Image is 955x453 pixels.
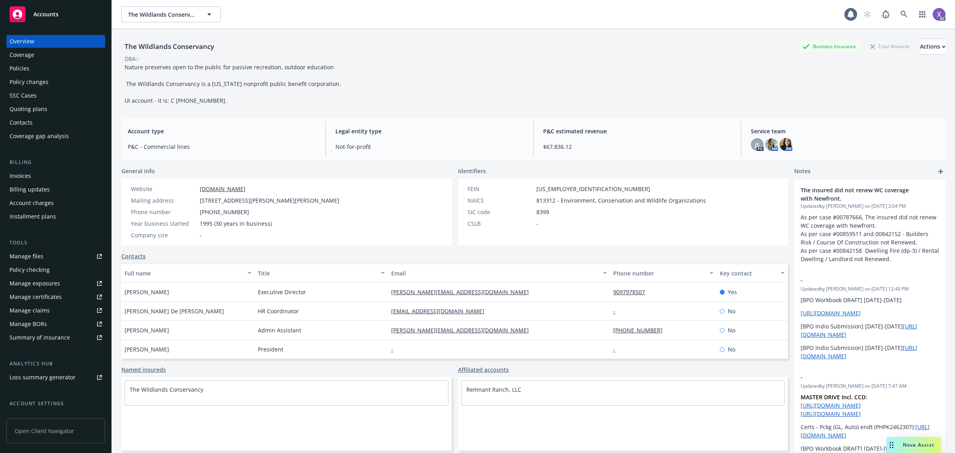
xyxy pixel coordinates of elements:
div: Invoices [10,170,31,182]
div: Policy changes [10,76,49,88]
div: Manage files [10,250,43,263]
div: Phone number [613,269,705,277]
button: Nova Assist [887,437,941,453]
div: Policy checking [10,264,50,276]
div: Billing updates [10,183,50,196]
div: Coverage gap analysis [10,130,69,143]
span: [PERSON_NAME] De [PERSON_NAME] [125,307,224,315]
div: Manage exposures [10,277,60,290]
div: Service team [10,411,44,424]
span: Nature preserves open to the public for passive recreation, outdoor education The Wildlands Conse... [125,63,341,104]
span: [PERSON_NAME] [125,288,169,296]
span: Service team [751,127,939,135]
a: Quoting plans [6,103,105,115]
span: P&C estimated revenue [543,127,731,135]
span: No [728,345,735,353]
button: Title [255,264,388,283]
span: 813312 - Environment, Conservation and Wildlife Organizations [536,196,706,205]
a: Summary of insurance [6,331,105,344]
p: As per case #00787666, The insured did not renew WC coverage with Newfront. As per case #00859511... [801,213,939,263]
div: Manage certificates [10,291,62,303]
button: Phone number [610,264,717,283]
div: DBA: - [125,55,139,63]
a: Named insureds [121,365,166,374]
div: NAICS [468,196,533,205]
span: Admin Assistant [258,326,301,334]
a: Manage claims [6,304,105,317]
span: - [801,276,918,284]
span: Executive Director [258,288,306,296]
a: Manage BORs [6,318,105,330]
div: SIC code [468,208,533,216]
strong: MASTER DRIVE Incl. CCD: [801,393,867,401]
div: Manage claims [10,304,50,317]
span: Identifiers [458,167,486,175]
a: 9097978507 [613,288,651,296]
div: Coverage [10,49,34,61]
div: Analytics hub [6,360,105,368]
a: [URL][DOMAIN_NAME] [801,402,861,409]
a: Report a Bug [878,6,894,22]
span: - [200,231,202,239]
p: [BPO Indio Submission] [DATE]-[DATE] [801,344,939,360]
span: Manage exposures [6,277,105,290]
a: Coverage gap analysis [6,130,105,143]
a: Accounts [6,3,105,25]
a: [PERSON_NAME][EMAIL_ADDRESS][DOMAIN_NAME] [391,326,535,334]
span: Not-for-profit [335,143,524,151]
span: [PHONE_NUMBER] [200,208,249,216]
span: Updated by [PERSON_NAME] on [DATE] 12:40 PM [801,285,939,293]
a: Installment plans [6,210,105,223]
a: Contacts [121,252,146,260]
a: [PHONE_NUMBER] [613,326,669,334]
span: Legal entity type [335,127,524,135]
a: Billing updates [6,183,105,196]
div: Full name [125,269,243,277]
span: Nova Assist [903,441,934,448]
span: [PERSON_NAME] [125,345,169,353]
a: [DOMAIN_NAME] [200,185,246,193]
div: Summary of insurance [10,331,70,344]
a: Policy checking [6,264,105,276]
div: SSC Cases [10,89,37,102]
div: Company size [131,231,197,239]
div: CSLB [468,219,533,228]
span: Accounts [33,11,58,18]
a: Manage files [6,250,105,263]
img: photo [933,8,945,21]
a: Start snowing [859,6,875,22]
img: photo [780,138,792,151]
div: Installment plans [10,210,56,223]
button: Actions [920,39,945,55]
span: $67,836.12 [543,143,731,151]
div: Email [391,269,598,277]
span: The Wildlands Conservancy [128,10,197,19]
span: - [801,373,918,381]
span: 1995 (30 years in business) [200,219,272,228]
div: -Updatedby [PERSON_NAME] on [DATE] 12:40 PM[BPO Workbook DRAFT] [DATE]-[DATE][URL][DOMAIN_NAME][B... [794,269,945,367]
a: Remnant Ranch, LLC [466,386,521,393]
div: The insured did not renew WC coverage with Newfront.Updatedby [PERSON_NAME] on [DATE] 3:04 PMAs p... [794,180,945,269]
span: - [536,219,538,228]
span: HR Coordinator [258,307,299,315]
div: Business Insurance [799,41,860,51]
div: Actions [920,39,945,54]
div: Total Rewards [866,41,914,51]
a: - [613,307,622,315]
div: Overview [10,35,34,48]
div: Manage BORs [10,318,47,330]
span: Updated by [PERSON_NAME] on [DATE] 3:04 PM [801,203,939,210]
div: Loss summary generator [10,371,76,384]
a: Contacts [6,116,105,129]
a: Manage certificates [6,291,105,303]
a: Switch app [914,6,930,22]
a: [PERSON_NAME][EMAIL_ADDRESS][DOMAIN_NAME] [391,288,535,296]
p: [BPO Workbook DRAFT] [DATE]-[DATE] [801,296,939,304]
div: Website [131,185,197,193]
a: [URL][DOMAIN_NAME] [801,309,861,317]
span: JS [755,141,760,149]
a: [EMAIL_ADDRESS][DOMAIN_NAME] [391,307,491,315]
div: Drag to move [887,437,897,453]
span: Notes [794,167,811,176]
p: [BPO Indio Submission] [DATE]-[DATE] [801,322,939,339]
